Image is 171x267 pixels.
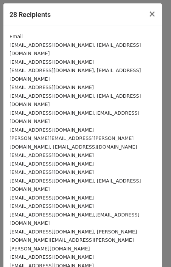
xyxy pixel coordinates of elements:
[9,152,94,158] small: [EMAIL_ADDRESS][DOMAIN_NAME]
[9,34,23,39] small: Email
[148,9,156,19] span: ×
[9,178,141,192] small: [EMAIL_ADDRESS][DOMAIN_NAME], [EMAIL_ADDRESS][DOMAIN_NAME]
[9,161,94,167] small: [EMAIL_ADDRESS][DOMAIN_NAME]
[133,231,171,267] iframe: Chat Widget
[9,195,94,201] small: [EMAIL_ADDRESS][DOMAIN_NAME]
[9,9,51,20] h5: 28 Recipients
[9,110,139,124] small: [EMAIL_ADDRESS][DOMAIN_NAME],[EMAIL_ADDRESS][DOMAIN_NAME]
[9,135,137,150] small: [PERSON_NAME][EMAIL_ADDRESS][PERSON_NAME][DOMAIN_NAME], [EMAIL_ADDRESS][DOMAIN_NAME]
[9,212,139,226] small: [EMAIL_ADDRESS][DOMAIN_NAME],[EMAIL_ADDRESS][DOMAIN_NAME]
[142,3,162,25] button: Close
[9,229,137,252] small: [EMAIL_ADDRESS][DOMAIN_NAME], [PERSON_NAME][DOMAIN_NAME][EMAIL_ADDRESS][PERSON_NAME][PERSON_NAME]...
[9,68,141,82] small: [EMAIL_ADDRESS][DOMAIN_NAME], [EMAIL_ADDRESS][DOMAIN_NAME]
[9,42,141,57] small: [EMAIL_ADDRESS][DOMAIN_NAME], [EMAIL_ADDRESS][DOMAIN_NAME]
[9,127,94,133] small: [EMAIL_ADDRESS][DOMAIN_NAME]
[9,59,94,65] small: [EMAIL_ADDRESS][DOMAIN_NAME]
[9,169,94,175] small: [EMAIL_ADDRESS][DOMAIN_NAME]
[9,93,141,107] small: [EMAIL_ADDRESS][DOMAIN_NAME], [EMAIL_ADDRESS][DOMAIN_NAME]
[9,84,94,90] small: [EMAIL_ADDRESS][DOMAIN_NAME]
[9,203,94,209] small: [EMAIL_ADDRESS][DOMAIN_NAME]
[9,254,94,260] small: [EMAIL_ADDRESS][DOMAIN_NAME]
